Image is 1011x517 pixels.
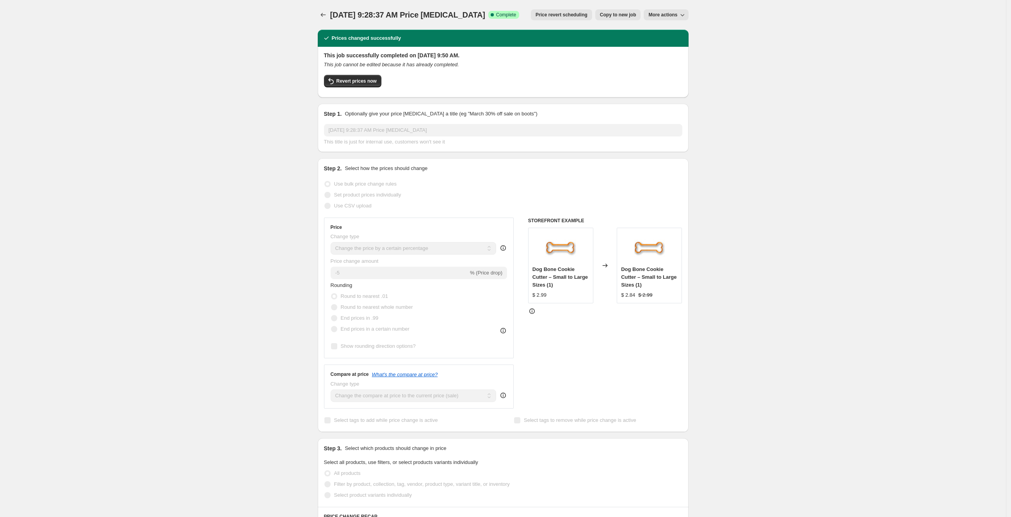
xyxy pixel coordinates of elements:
button: Copy to new job [595,9,641,20]
button: Price revert scheduling [531,9,592,20]
h6: STOREFRONT EXAMPLE [528,218,682,224]
p: Select which products should change in price [345,444,446,452]
div: help [499,391,507,399]
i: This job cannot be edited because it has already completed. [324,62,459,67]
input: 30% off holiday sale [324,124,682,136]
button: What's the compare at price? [372,372,438,377]
span: Price revert scheduling [536,12,587,18]
p: Optionally give your price [MEDICAL_DATA] a title (eg "March 30% off sale on boots") [345,110,537,118]
span: Use bulk price change rules [334,181,397,187]
span: Round to nearest whole number [341,304,413,310]
span: Round to nearest .01 [341,293,388,299]
span: Select tags to remove while price change is active [524,417,636,423]
h3: Price [331,224,342,230]
button: Revert prices now [324,75,381,87]
span: Set product prices individually [334,192,401,198]
span: Complete [496,12,516,18]
span: Rounding [331,282,352,288]
span: End prices in a certain number [341,326,409,332]
h3: Compare at price [331,371,369,377]
h2: Prices changed successfully [332,34,401,42]
h2: This job successfully completed on [DATE] 9:50 AM. [324,51,682,59]
span: Select product variants individually [334,492,412,498]
span: Revert prices now [336,78,377,84]
span: Copy to new job [600,12,636,18]
span: Select all products, use filters, or select products variants individually [324,459,478,465]
span: Show rounding direction options? [341,343,416,349]
span: % (Price drop) [470,270,502,276]
span: Dog Bone Cookie Cutter – Small to Large Sizes (1) [532,266,588,288]
span: Filter by product, collection, tag, vendor, product type, variant title, or inventory [334,481,510,487]
h2: Step 3. [324,444,342,452]
span: Use CSV upload [334,203,372,209]
span: Change type [331,234,360,239]
button: More actions [644,9,688,20]
span: Dog Bone Cookie Cutter – Small to Large Sizes (1) [621,266,676,288]
input: -15 [331,267,468,279]
div: $ 2.84 [621,291,635,299]
img: il_fullxfull.738254523_2txg_clipped_rev_1_80x.jpeg [545,232,576,263]
h2: Step 1. [324,110,342,118]
span: [DATE] 9:28:37 AM Price [MEDICAL_DATA] [330,11,485,19]
span: This title is just for internal use, customers won't see it [324,139,445,145]
span: More actions [648,12,677,18]
span: Select tags to add while price change is active [334,417,438,423]
h2: Step 2. [324,165,342,172]
img: il_fullxfull.738254523_2txg_clipped_rev_1_80x.jpeg [634,232,665,263]
span: Change type [331,381,360,387]
button: Price change jobs [318,9,329,20]
strike: $ 2.99 [638,291,652,299]
div: $ 2.99 [532,291,546,299]
p: Select how the prices should change [345,165,427,172]
span: Price change amount [331,258,379,264]
span: End prices in .99 [341,315,379,321]
span: All products [334,470,361,476]
div: help [499,244,507,252]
